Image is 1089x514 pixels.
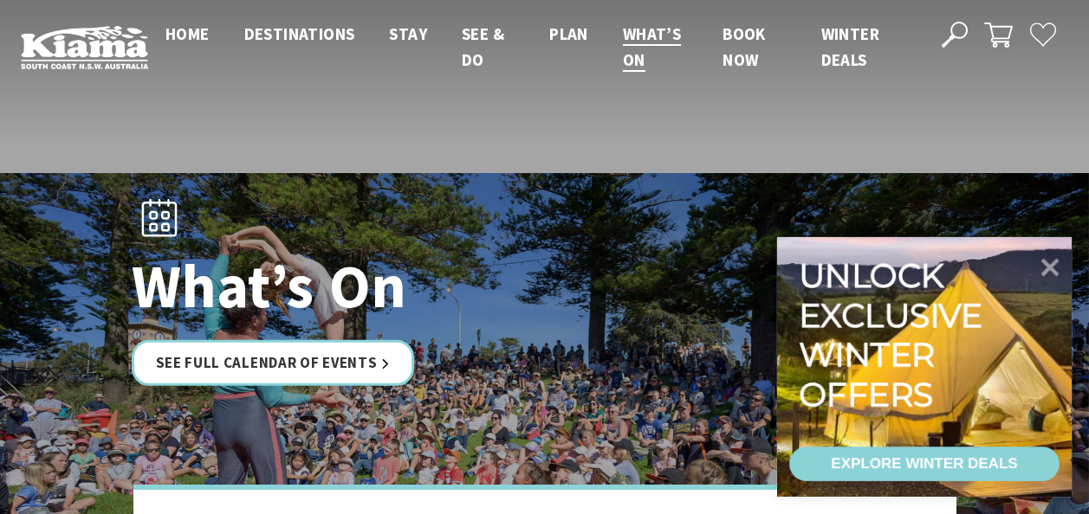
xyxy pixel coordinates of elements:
[831,447,1017,481] div: EXPLORE WINTER DEALS
[21,25,148,69] img: Kiama Logo
[132,253,621,319] h1: What’s On
[244,23,355,44] span: Destinations
[623,23,681,70] span: What’s On
[799,256,990,414] div: Unlock exclusive winter offers
[821,23,879,70] span: Winter Deals
[389,23,427,44] span: Stay
[723,23,766,70] span: Book now
[148,21,922,74] nav: Main Menu
[549,23,588,44] span: Plan
[165,23,210,44] span: Home
[789,447,1060,481] a: EXPLORE WINTER DEALS
[132,340,415,386] a: See Full Calendar of Events
[462,23,504,70] span: See & Do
